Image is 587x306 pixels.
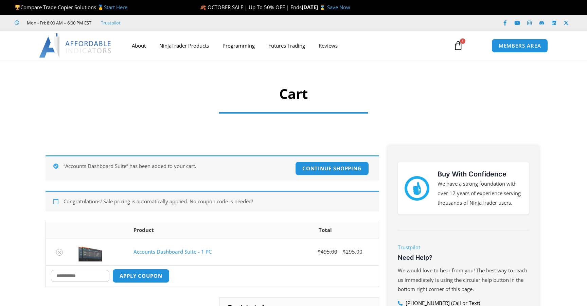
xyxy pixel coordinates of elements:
span: Mon - Fri: 8:00 AM – 6:00 PM EST [25,19,91,27]
a: 1 [443,36,473,55]
th: Product [128,222,271,239]
img: Screenshot 2024-08-26 155710eeeee | Affordable Indicators – NinjaTrader [78,242,102,261]
nav: Menu [125,38,446,53]
a: Trustpilot [398,244,420,251]
h3: Buy With Confidence [438,169,522,179]
img: mark thumbs good 43913 | Affordable Indicators – NinjaTrader [405,176,429,201]
span: $ [318,248,321,255]
a: MEMBERS AREA [492,39,548,53]
span: We would love to hear from you! The best way to reach us immediately is using the circular help b... [398,267,527,293]
a: Trustpilot [101,19,121,27]
a: Remove Accounts Dashboard Suite - 1 PC from cart [56,249,63,256]
a: Save Now [327,4,350,11]
p: We have a strong foundation with over 12 years of experience serving thousands of NinjaTrader users. [438,179,522,208]
a: About [125,38,153,53]
a: Reviews [312,38,344,53]
a: Accounts Dashboard Suite - 1 PC [134,248,212,255]
a: Start Here [104,4,127,11]
a: Continue shopping [295,161,369,175]
th: Total [271,222,379,239]
span: MEMBERS AREA [499,43,541,48]
span: $ [343,248,346,255]
h1: Cart [212,84,375,103]
span: 1 [460,38,465,44]
button: Apply coupon [112,269,170,283]
a: Futures Trading [262,38,312,53]
h3: Need Help? [398,254,529,261]
span: Compare Trade Copier Solutions 🥇 [15,4,127,11]
a: NinjaTrader Products [153,38,216,53]
bdi: 295.00 [343,248,362,255]
strong: [DATE] ⌛ [302,4,327,11]
a: Programming [216,38,262,53]
span: 🍂 OCTOBER SALE | Up To 50% OFF | Ends [200,4,302,11]
img: LogoAI | Affordable Indicators – NinjaTrader [39,33,112,58]
div: Congratulations! Sale pricing is automatically applied. No coupon code is needed! [46,191,379,211]
div: “Accounts Dashboard Suite” has been added to your cart. [46,155,379,181]
bdi: 495.00 [318,248,337,255]
img: 🏆 [15,5,20,10]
